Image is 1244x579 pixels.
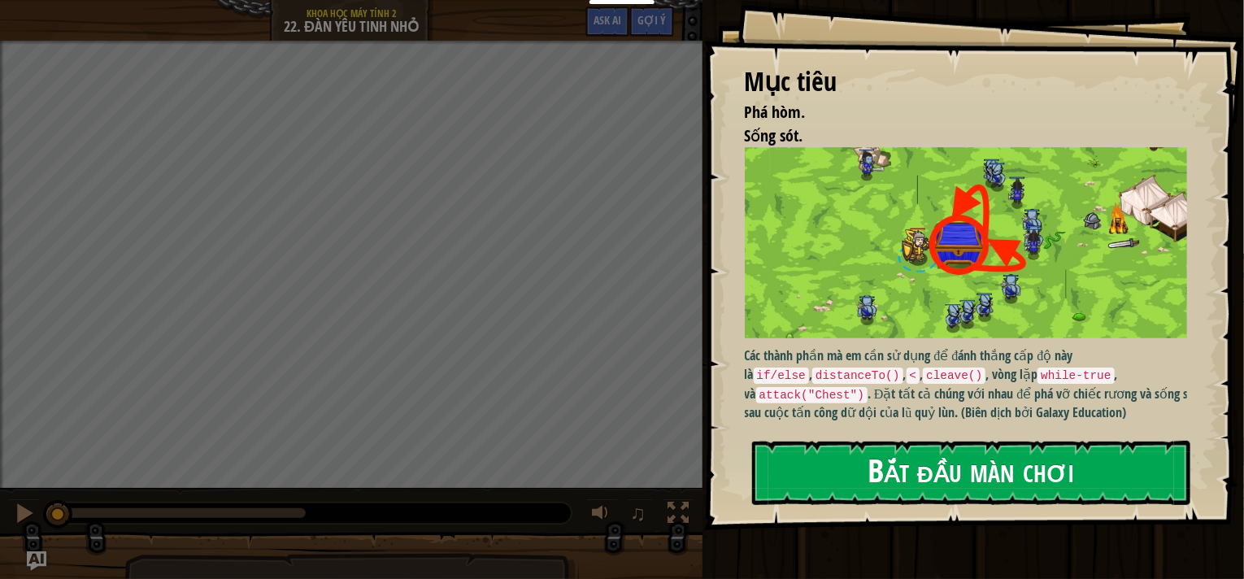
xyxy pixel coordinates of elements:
[585,7,629,37] button: Ask AI
[923,368,985,384] code: cleave()
[724,101,1183,124] li: Phá hòm.
[907,368,920,384] code: <
[1037,368,1114,384] code: while-true
[27,551,46,571] button: Ask AI
[630,501,646,525] span: ♫
[745,346,1199,422] p: Các thành phần mà em cần sử dụng để đánh thắng cấp độ này là , , , , vòng lặp , và . Đặt tất cả c...
[745,124,803,146] span: Sống sót.
[662,498,694,532] button: Bật tắt chế độ toàn màn hình
[745,101,806,123] span: Phá hòm.
[756,387,868,403] code: attack("Chest")
[754,368,809,384] code: if/else
[745,63,1187,101] div: Mục tiêu
[812,368,903,384] code: distanceTo()
[627,498,655,532] button: ♫
[594,12,621,28] span: Ask AI
[637,12,666,28] span: Gợi ý
[752,441,1190,505] button: Bắt đầu màn chơi
[586,498,619,532] button: Tùy chỉnh âm lượng
[745,147,1199,338] img: Munchkin swarm
[724,124,1183,148] li: Sống sót.
[8,498,41,532] button: Ctrl + P: Pause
